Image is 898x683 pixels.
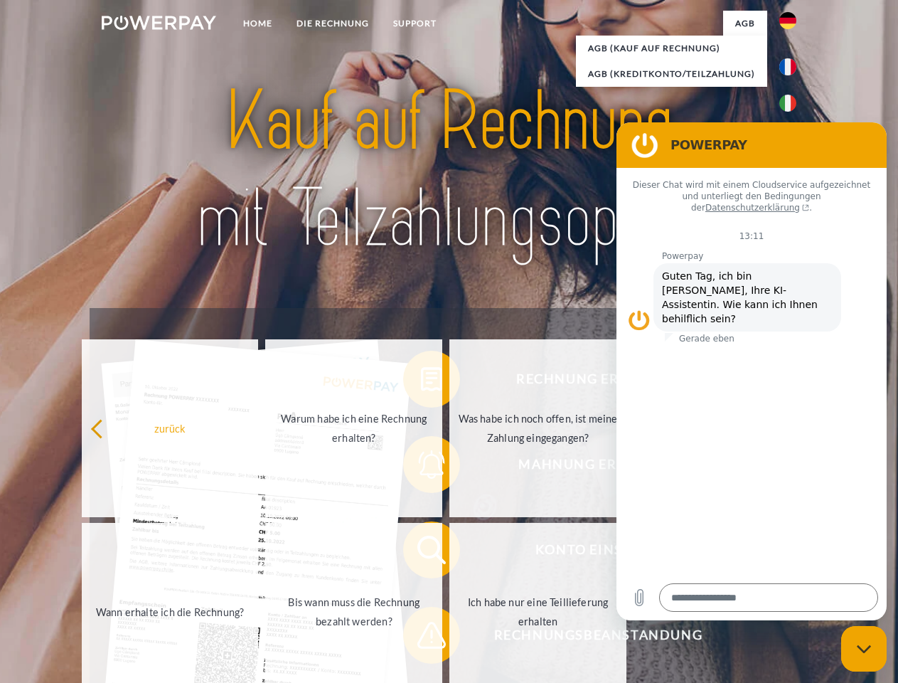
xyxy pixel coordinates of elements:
[779,12,796,29] img: de
[102,16,216,30] img: logo-powerpay-white.svg
[381,11,449,36] a: SUPPORT
[136,68,762,272] img: title-powerpay_de.svg
[779,58,796,75] img: fr
[458,593,618,631] div: Ich habe nur eine Teillieferung erhalten
[616,122,887,620] iframe: Messaging-Fenster
[284,11,381,36] a: DIE RECHNUNG
[841,626,887,672] iframe: Schaltfläche zum Öffnen des Messaging-Fensters; Konversation läuft
[576,36,767,61] a: AGB (Kauf auf Rechnung)
[449,339,626,517] a: Was habe ich noch offen, ist meine Zahlung eingegangen?
[90,418,250,438] div: zurück
[90,602,250,621] div: Wann erhalte ich die Rechnung?
[779,95,796,112] img: it
[458,409,618,448] div: Was habe ich noch offen, ist meine Zahlung eingegangen?
[231,11,284,36] a: Home
[274,593,434,631] div: Bis wann muss die Rechnung bezahlt werden?
[274,409,434,448] div: Warum habe ich eine Rechnung erhalten?
[576,61,767,87] a: AGB (Kreditkonto/Teilzahlung)
[723,11,767,36] a: agb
